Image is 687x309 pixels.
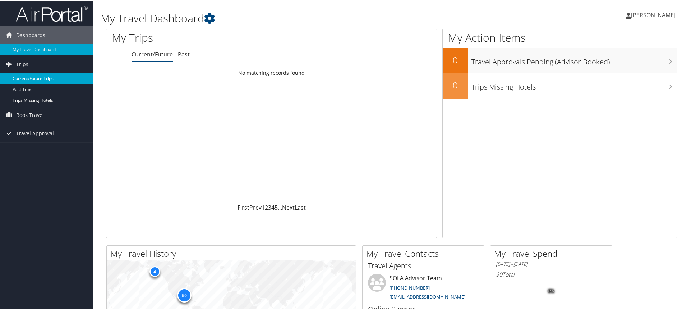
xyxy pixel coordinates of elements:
[178,50,190,58] a: Past
[496,270,502,278] span: $0
[548,288,554,293] tspan: 0%
[249,203,262,211] a: Prev
[238,203,249,211] a: First
[631,10,676,18] span: [PERSON_NAME]
[471,53,677,66] h3: Travel Approvals Pending (Advisor Booked)
[268,203,271,211] a: 3
[16,124,54,142] span: Travel Approval
[106,66,437,79] td: No matching records found
[282,203,295,211] a: Next
[471,78,677,91] h3: Trips Missing Hotels
[443,47,677,73] a: 0Travel Approvals Pending (Advisor Booked)
[271,203,275,211] a: 4
[275,203,278,211] a: 5
[389,293,465,299] a: [EMAIL_ADDRESS][DOMAIN_NAME]
[443,53,468,65] h2: 0
[16,5,88,22] img: airportal-logo.png
[16,26,45,44] span: Dashboards
[177,287,192,302] div: 50
[366,247,484,259] h2: My Travel Contacts
[110,247,356,259] h2: My Travel History
[443,73,677,98] a: 0Trips Missing Hotels
[368,260,479,270] h3: Travel Agents
[496,270,607,278] h6: Total
[149,265,160,276] div: 4
[16,105,44,123] span: Book Travel
[443,78,468,91] h2: 0
[262,203,265,211] a: 1
[112,29,294,45] h1: My Trips
[626,4,683,25] a: [PERSON_NAME]
[364,273,482,303] li: SOLA Advisor Team
[278,203,282,211] span: …
[16,55,28,73] span: Trips
[132,50,173,58] a: Current/Future
[496,260,607,267] h6: [DATE] - [DATE]
[101,10,489,25] h1: My Travel Dashboard
[265,203,268,211] a: 2
[494,247,612,259] h2: My Travel Spend
[295,203,306,211] a: Last
[389,284,430,290] a: [PHONE_NUMBER]
[443,29,677,45] h1: My Action Items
